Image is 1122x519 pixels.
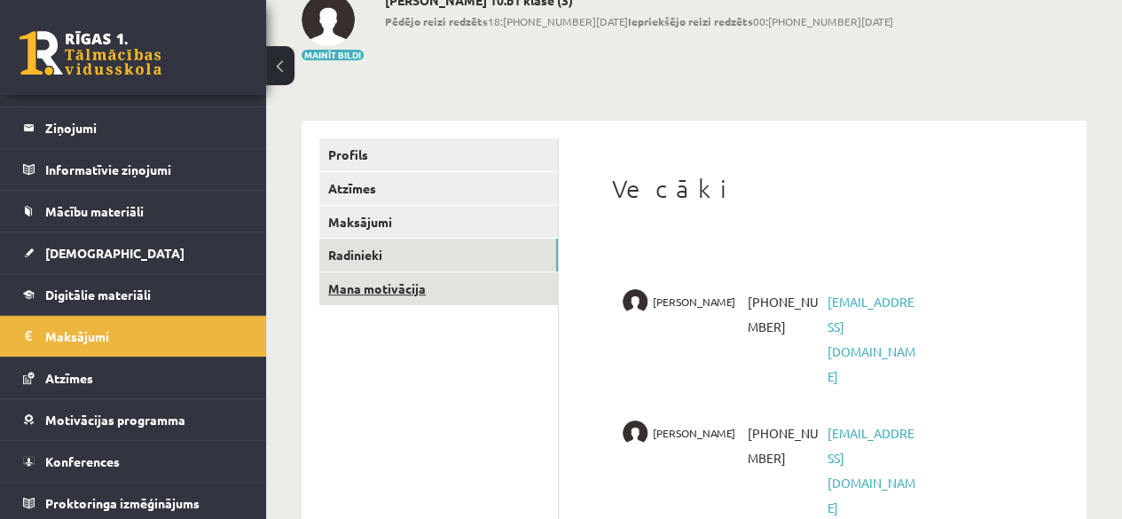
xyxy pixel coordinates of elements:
a: Rīgas 1. Tālmācības vidusskola [20,31,161,75]
b: Iepriekšējo reizi redzēts [628,14,753,28]
a: [EMAIL_ADDRESS][DOMAIN_NAME] [827,425,914,515]
legend: Ziņojumi [45,107,244,148]
span: [PHONE_NUMBER] [742,421,822,470]
span: [PERSON_NAME] [653,421,735,445]
span: Konferences [45,453,120,469]
a: Atzīmes [23,358,244,398]
span: Proktoringa izmēģinājums [45,495,200,511]
img: Andis Jurciks [623,421,647,445]
a: Mana motivācija [319,272,558,305]
a: [DEMOGRAPHIC_DATA] [23,232,244,273]
img: Sandra Rozīte [623,289,647,314]
b: Pēdējo reizi redzēts [385,14,488,28]
a: Maksājumi [319,206,558,239]
span: [DEMOGRAPHIC_DATA] [45,245,184,261]
span: Digitālie materiāli [45,287,151,303]
span: Atzīmes [45,370,93,386]
legend: Informatīvie ziņojumi [45,149,244,190]
a: Profils [319,138,558,171]
a: [EMAIL_ADDRESS][DOMAIN_NAME] [827,294,914,384]
legend: Maksājumi [45,316,244,357]
span: [PERSON_NAME] [653,289,735,314]
button: Mainīt bildi [302,50,364,60]
span: Motivācijas programma [45,412,185,428]
a: Motivācijas programma [23,399,244,440]
a: Ziņojumi [23,107,244,148]
span: 18:[PHONE_NUMBER][DATE] 00:[PHONE_NUMBER][DATE] [385,13,893,29]
a: Maksājumi [23,316,244,357]
a: Radinieki [319,239,558,271]
a: Atzīmes [319,172,558,205]
a: Informatīvie ziņojumi [23,149,244,190]
span: [PHONE_NUMBER] [742,289,822,339]
a: Konferences [23,441,244,482]
span: Mācību materiāli [45,203,144,219]
a: Digitālie materiāli [23,274,244,315]
a: Mācību materiāli [23,191,244,232]
h1: Vecāki [612,174,1033,204]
